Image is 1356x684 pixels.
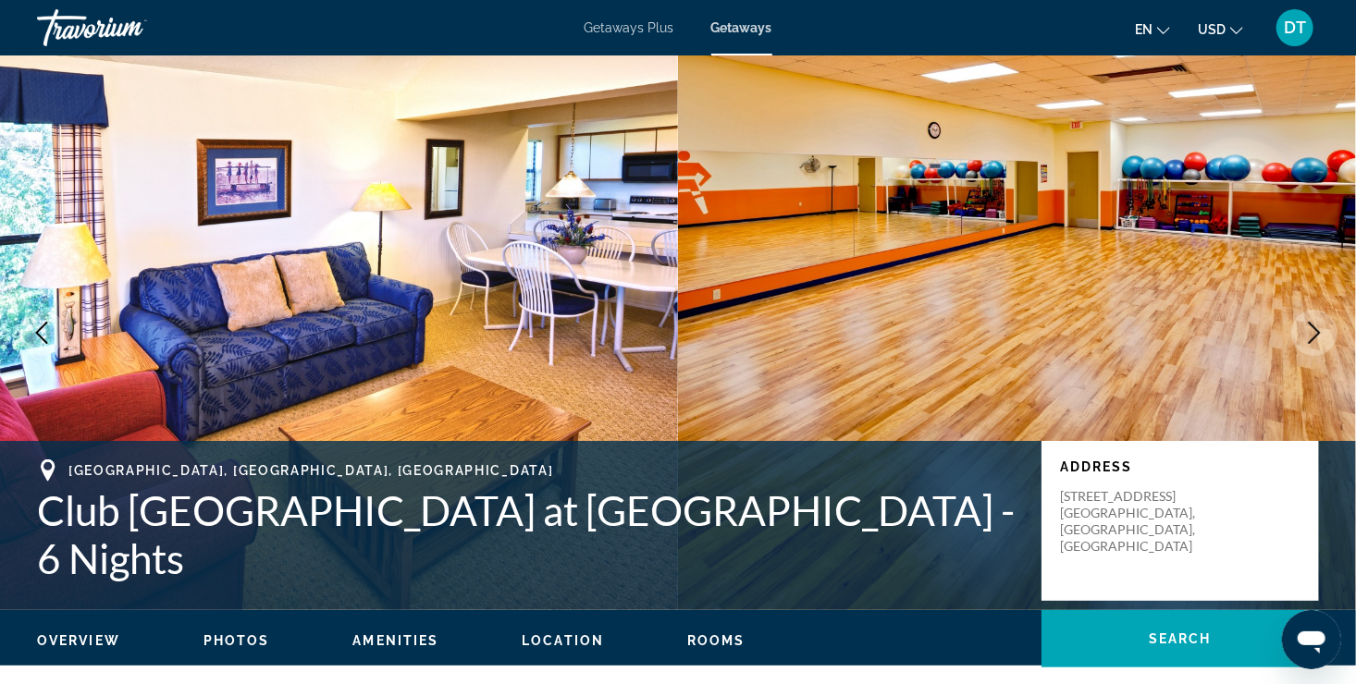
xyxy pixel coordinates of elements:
span: DT [1284,18,1306,37]
button: Previous image [18,310,65,356]
span: Rooms [687,633,746,648]
span: Amenities [352,633,438,648]
span: Search [1149,631,1212,646]
span: [GEOGRAPHIC_DATA], [GEOGRAPHIC_DATA], [GEOGRAPHIC_DATA] [68,463,553,478]
p: [STREET_ADDRESS] [GEOGRAPHIC_DATA], [GEOGRAPHIC_DATA], [GEOGRAPHIC_DATA] [1060,488,1208,555]
span: Overview [37,633,120,648]
button: Photos [203,632,270,649]
button: Change language [1135,16,1170,43]
button: Rooms [687,632,746,649]
span: USD [1198,22,1226,37]
p: Address [1060,459,1301,474]
button: Change currency [1198,16,1243,43]
button: Overview [37,632,120,649]
button: User Menu [1271,8,1319,47]
h1: Club [GEOGRAPHIC_DATA] at [GEOGRAPHIC_DATA] - 6 Nights [37,486,1023,582]
button: Next image [1291,310,1338,356]
span: en [1135,22,1153,37]
span: Photos [203,633,270,648]
button: Search [1042,610,1319,667]
span: Location [522,633,604,648]
button: Amenities [352,632,438,649]
button: Location [522,632,604,649]
a: Travorium [37,4,222,52]
a: Getaways [711,20,772,35]
a: Getaways Plus [585,20,674,35]
iframe: Button to launch messaging window [1282,610,1341,669]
